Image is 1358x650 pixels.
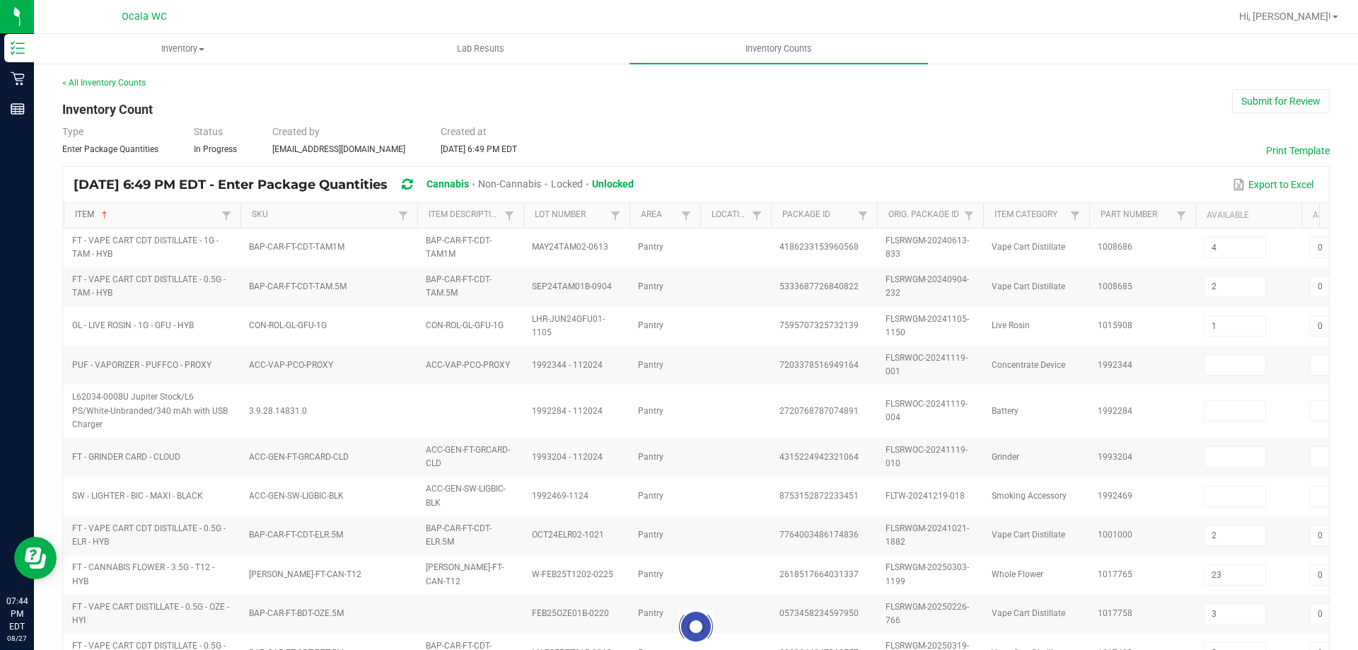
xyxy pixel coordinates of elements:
span: Locked [551,178,583,190]
span: In Progress [194,144,237,154]
iframe: Resource center [14,537,57,579]
span: Ocala WC [122,11,167,23]
a: Lab Results [332,34,629,64]
a: ItemSortable [75,209,217,221]
a: Item CategorySortable [994,209,1066,221]
span: [DATE] 6:49 PM EDT [441,144,517,154]
a: Filter [854,207,871,224]
a: < All Inventory Counts [62,78,146,88]
button: Export to Excel [1229,173,1317,197]
span: Inventory Counts [726,42,831,55]
span: Lab Results [438,42,523,55]
a: Inventory Counts [629,34,927,64]
a: Filter [678,207,695,224]
div: [DATE] 6:49 PM EDT - Enter Package Quantities [74,172,644,198]
th: Available [1195,203,1301,228]
span: [EMAIL_ADDRESS][DOMAIN_NAME] [272,144,405,154]
a: Filter [961,207,977,224]
a: Filter [748,207,765,224]
a: Filter [218,207,235,224]
inline-svg: Retail [11,71,25,86]
a: Part NumberSortable [1101,209,1172,221]
span: Unlocked [592,178,634,190]
a: SKUSortable [252,209,394,221]
span: Inventory Count [62,102,153,117]
span: Hi, [PERSON_NAME]! [1239,11,1331,22]
inline-svg: Reports [11,102,25,116]
span: Sortable [99,209,110,221]
a: Inventory [34,34,332,64]
button: Submit for Review [1232,89,1330,113]
span: Status [194,126,223,137]
span: Non-Cannabis [478,178,541,190]
span: Created by [272,126,320,137]
a: Filter [607,207,624,224]
button: Print Template [1266,144,1330,158]
a: Orig. Package IdSortable [888,209,960,221]
span: Enter Package Quantities [62,144,158,154]
a: Package IdSortable [782,209,854,221]
a: Filter [501,207,518,224]
span: Inventory [35,42,331,55]
a: Filter [1067,207,1084,224]
inline-svg: Inventory [11,41,25,55]
a: AreaSortable [641,209,677,221]
span: Type [62,126,83,137]
p: 08/27 [6,633,28,644]
a: Filter [1173,207,1190,224]
a: LocationSortable [712,209,748,221]
span: Cannabis [426,178,469,190]
a: Lot NumberSortable [535,209,606,221]
span: Created at [441,126,487,137]
a: Item DescriptionSortable [429,209,500,221]
a: Filter [395,207,412,224]
p: 07:44 PM EDT [6,595,28,633]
